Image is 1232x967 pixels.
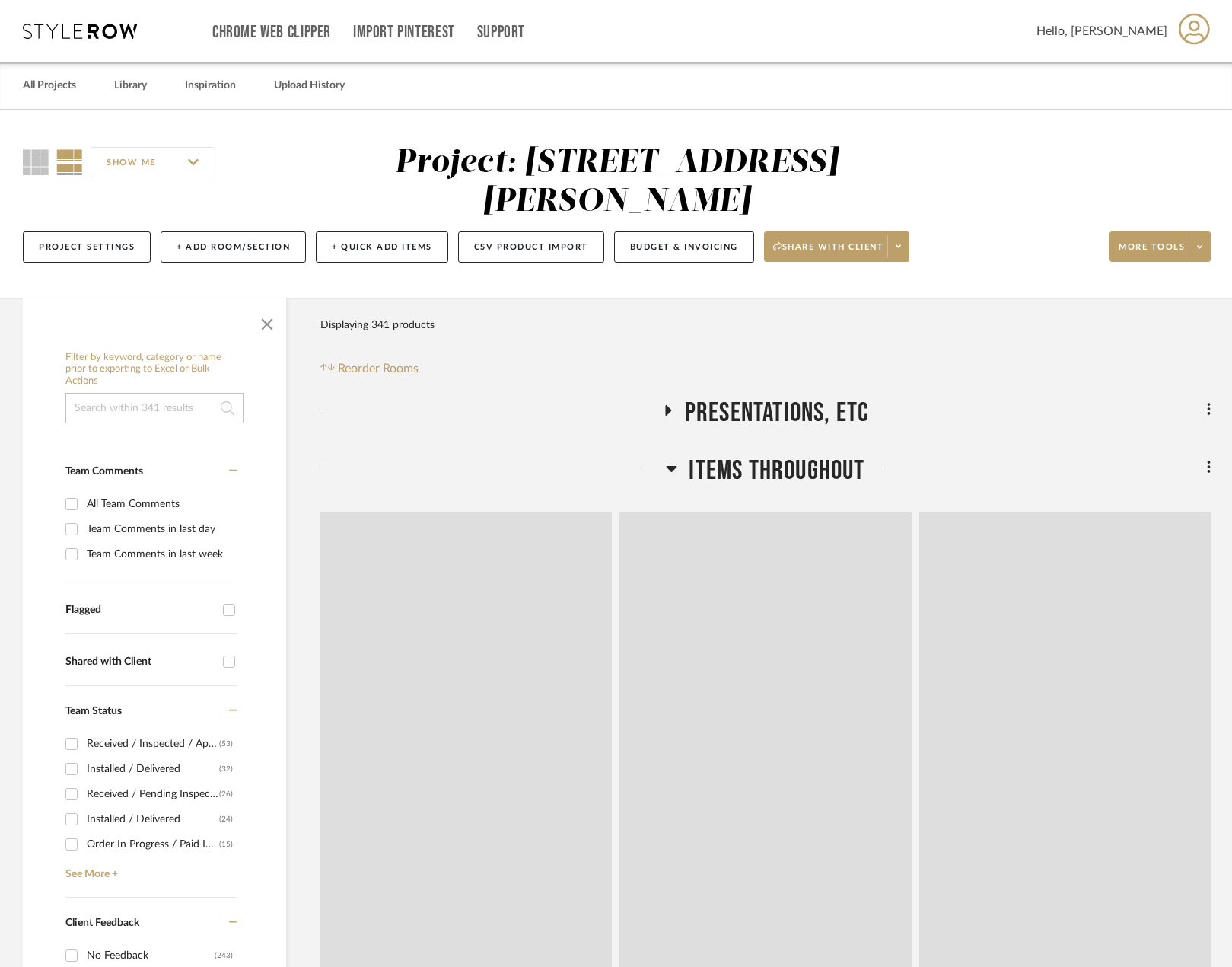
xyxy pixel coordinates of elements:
[252,306,282,337] button: Close
[219,732,233,756] div: (53)
[685,397,870,429] span: Presentations, ETC
[477,26,525,39] a: Support
[65,604,215,617] div: Flagged
[65,706,122,716] span: Team Status
[114,75,147,96] a: Library
[65,393,244,423] input: Search within 341 results
[1119,241,1185,264] span: More tools
[87,832,219,857] div: Order In Progress / Paid In Full w/ Freight, No Balance due
[65,918,139,928] span: Client Feedback
[353,26,455,39] a: Import Pinterest
[185,75,236,96] a: Inspiration
[219,757,233,781] div: (32)
[320,310,435,340] div: Displaying 341 products
[87,732,219,756] div: Received / Inspected / Approved
[87,757,219,781] div: Installed / Delivered
[338,359,419,378] span: Reorder Rooms
[87,542,233,566] div: Team Comments in last week
[65,656,215,669] div: Shared with Client
[219,832,233,857] div: (15)
[23,231,151,263] button: Project Settings
[773,241,884,264] span: Share with client
[65,352,244,388] h6: Filter by keyword, category or name prior to exporting to Excel or Bulk Actions
[316,231,448,263] button: + Quick Add Items
[212,26,331,39] a: Chrome Web Clipper
[614,231,754,263] button: Budget & Invoicing
[274,75,345,96] a: Upload History
[161,231,306,263] button: + Add Room/Section
[87,782,219,806] div: Received / Pending Inspection
[219,807,233,831] div: (24)
[764,231,910,262] button: Share with client
[689,455,864,487] span: Items Throughout
[395,147,839,218] div: Project: [STREET_ADDRESS][PERSON_NAME]
[320,359,419,378] button: Reorder Rooms
[1036,22,1167,40] span: Hello, [PERSON_NAME]
[65,466,143,477] span: Team Comments
[219,782,233,806] div: (26)
[458,231,604,263] button: CSV Product Import
[87,492,233,516] div: All Team Comments
[87,807,219,831] div: Installed / Delivered
[23,75,76,96] a: All Projects
[62,857,237,881] a: See More +
[1109,231,1211,262] button: More tools
[87,517,233,541] div: Team Comments in last day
